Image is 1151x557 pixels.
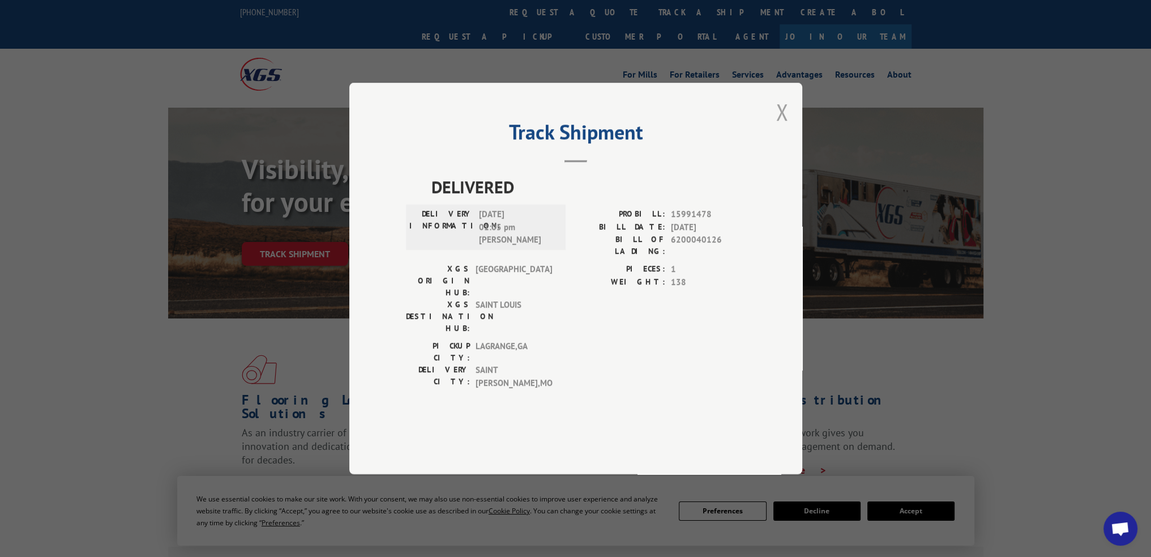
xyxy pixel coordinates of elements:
span: 15991478 [671,208,746,221]
span: [DATE] [671,221,746,234]
span: DELIVERED [431,174,746,199]
span: SAINT LOUIS [476,299,552,334]
label: BILL DATE: [576,221,665,234]
label: WEIGHT: [576,276,665,289]
span: 1 [671,263,746,276]
span: 138 [671,276,746,289]
label: PIECES: [576,263,665,276]
span: LAGRANGE , GA [476,340,552,364]
label: PICKUP CITY: [406,340,470,364]
h2: Track Shipment [406,124,746,146]
span: [DATE] 01:05 pm [PERSON_NAME] [479,208,555,246]
span: SAINT [PERSON_NAME] , MO [476,364,552,389]
label: DELIVERY CITY: [406,364,470,389]
span: 6200040126 [671,233,746,257]
span: [GEOGRAPHIC_DATA] [476,263,552,299]
label: DELIVERY INFORMATION: [409,208,473,246]
label: XGS DESTINATION HUB: [406,299,470,334]
label: BILL OF LADING: [576,233,665,257]
div: Open chat [1103,512,1137,546]
button: Close modal [776,97,788,127]
label: XGS ORIGIN HUB: [406,263,470,299]
label: PROBILL: [576,208,665,221]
